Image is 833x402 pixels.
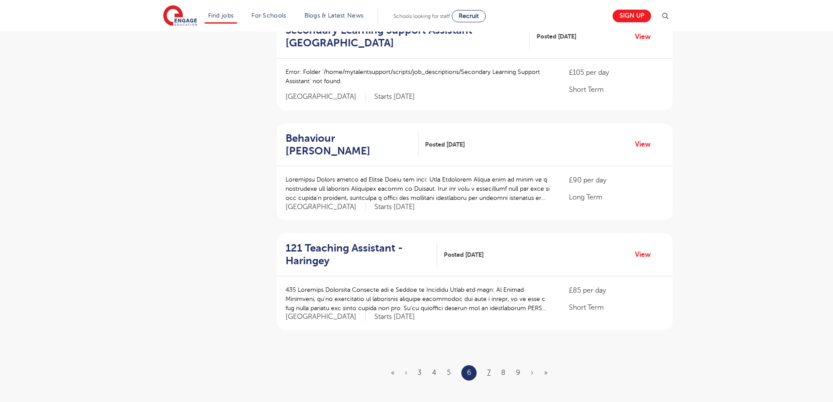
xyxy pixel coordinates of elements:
a: Secondary Learning Support Assistant - [GEOGRAPHIC_DATA] [286,24,530,49]
a: Sign up [613,10,651,22]
p: Starts [DATE] [374,92,415,101]
a: 9 [516,369,520,377]
a: Find jobs [208,12,234,19]
span: Schools looking for staff [394,13,450,19]
a: Recruit [452,10,486,22]
span: Posted [DATE] [425,140,465,149]
p: Loremipsu Dolors ametco ad Elitse Doeiu tem inci: Utla Etdolorem Aliqua enim ad minim ve q nostru... [286,175,552,203]
span: Recruit [459,13,479,19]
a: For Schools [251,12,286,19]
p: Short Term [569,84,663,95]
p: Error: Folder ‘/home/mytalentsupport/scripts/job_descriptions/Secondary Learning Support Assistan... [286,67,552,86]
a: Blogs & Latest News [304,12,364,19]
a: 6 [467,367,471,378]
a: Next [531,369,533,377]
a: 121 Teaching Assistant - Haringey [286,242,438,267]
a: First [391,369,394,377]
p: Short Term [569,302,663,313]
a: View [635,139,657,150]
h2: 121 Teaching Assistant - Haringey [286,242,431,267]
a: Behaviour [PERSON_NAME] [286,132,419,157]
a: 5 [447,369,451,377]
span: [GEOGRAPHIC_DATA] [286,92,366,101]
h2: Behaviour [PERSON_NAME] [286,132,412,157]
p: Long Term [569,192,663,203]
span: [GEOGRAPHIC_DATA] [286,312,366,322]
p: Starts [DATE] [374,203,415,212]
span: [GEOGRAPHIC_DATA] [286,203,366,212]
a: View [635,31,657,42]
p: £105 per day [569,67,663,78]
a: 8 [501,369,505,377]
p: Starts [DATE] [374,312,415,322]
p: £90 per day [569,175,663,185]
h2: Secondary Learning Support Assistant - [GEOGRAPHIC_DATA] [286,24,523,49]
a: 4 [432,369,436,377]
img: Engage Education [163,5,197,27]
a: Last [544,369,547,377]
a: 7 [487,369,491,377]
a: 3 [418,369,422,377]
span: Posted [DATE] [444,250,484,259]
p: £85 per day [569,285,663,296]
p: 435 Loremips Dolorsita Consecte adi e Seddoe te Incididu Utlab etd magn: Al Enimad Minimveni, qu’... [286,285,552,313]
span: Posted [DATE] [537,32,576,41]
a: Previous [405,369,407,377]
a: View [635,249,657,260]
